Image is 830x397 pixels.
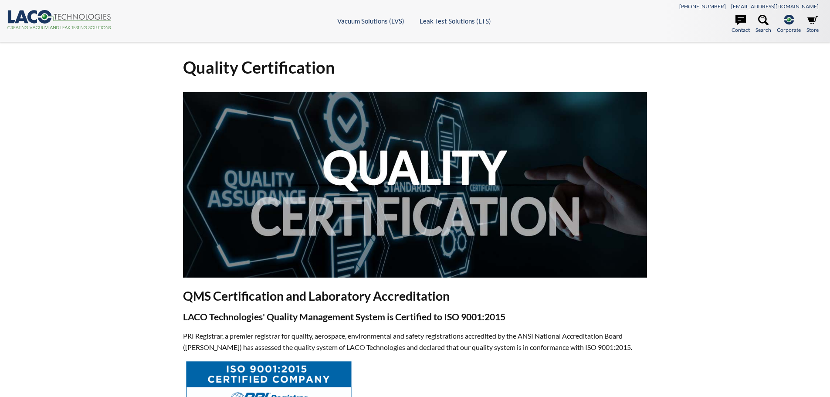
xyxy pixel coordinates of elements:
img: Quality Certification header [183,92,647,278]
h1: Quality Certification [183,57,647,78]
a: Search [755,15,771,34]
a: Contact [732,15,750,34]
h3: LACO Technologies' Quality Management System is Certified to ISO 9001:2015 [183,311,647,323]
a: [EMAIL_ADDRESS][DOMAIN_NAME] [731,3,819,10]
a: [PHONE_NUMBER] [679,3,726,10]
a: Store [806,15,819,34]
p: PRI Registrar, a premier registrar for quality, aerospace, environmental and safety registrations... [183,330,647,353]
a: Leak Test Solutions (LTS) [420,17,491,25]
a: Vacuum Solutions (LVS) [337,17,404,25]
span: Corporate [777,26,801,34]
h2: QMS Certification and Laboratory Accreditation [183,288,647,304]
